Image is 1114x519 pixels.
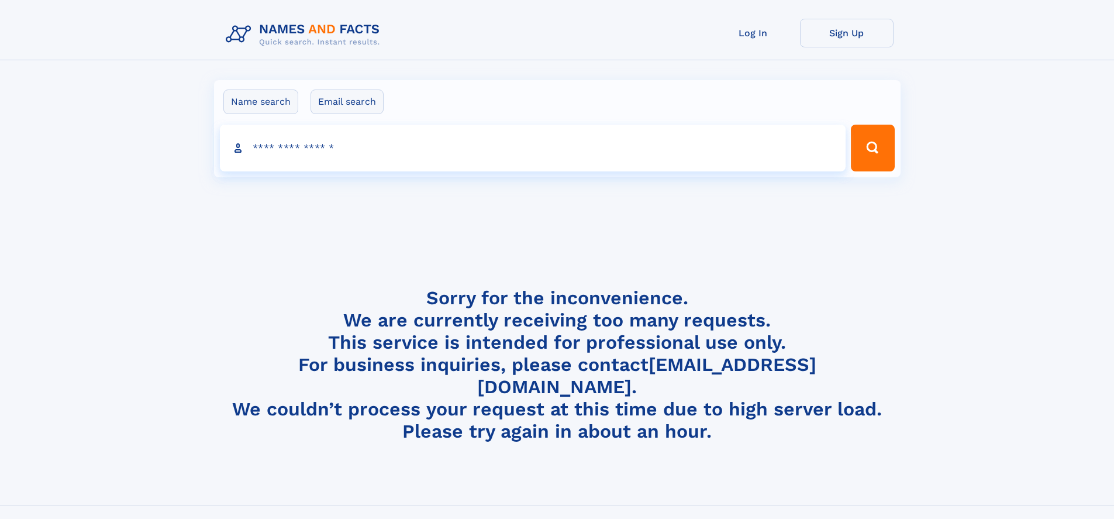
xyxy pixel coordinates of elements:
[221,19,389,50] img: Logo Names and Facts
[220,125,846,171] input: search input
[706,19,800,47] a: Log In
[851,125,894,171] button: Search Button
[800,19,894,47] a: Sign Up
[311,90,384,114] label: Email search
[223,90,298,114] label: Name search
[477,353,816,398] a: [EMAIL_ADDRESS][DOMAIN_NAME]
[221,287,894,443] h4: Sorry for the inconvenience. We are currently receiving too many requests. This service is intend...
